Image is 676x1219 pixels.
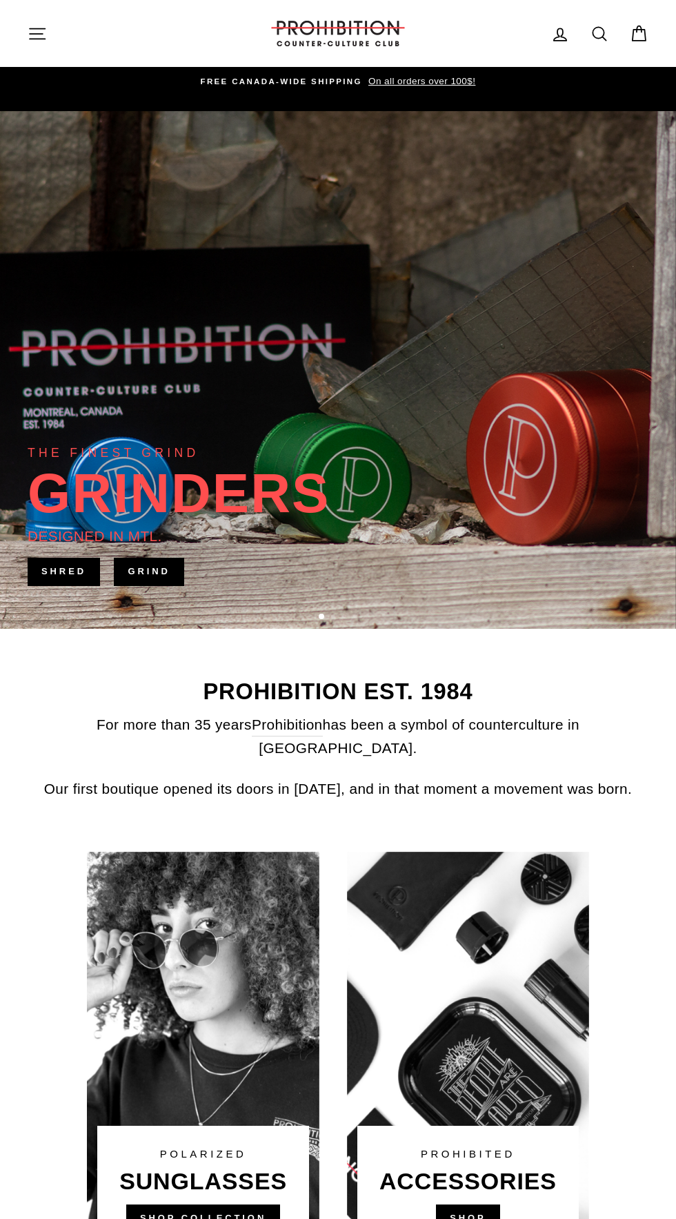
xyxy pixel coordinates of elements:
[28,443,199,462] div: THE FINEST GRIND
[28,681,648,703] h2: PROHIBITION EST. 1984
[319,614,326,621] button: 1
[252,713,323,737] a: Prohibition
[28,525,162,547] div: DESIGNED IN MTL.
[28,558,100,585] a: SHRED
[28,466,330,521] div: GRINDERS
[353,614,360,621] button: 4
[28,713,648,760] p: For more than 35 years has been a symbol of counterculture in [GEOGRAPHIC_DATA].
[331,614,338,621] button: 2
[342,614,349,621] button: 3
[31,74,645,89] a: FREE CANADA-WIDE SHIPPING On all orders over 100$!
[114,558,183,585] a: GRIND
[28,777,648,800] p: Our first boutique opened its doors in [DATE], and in that moment a movement was born.
[201,77,362,86] span: FREE CANADA-WIDE SHIPPING
[365,76,475,86] span: On all orders over 100$!
[269,21,407,46] img: PROHIBITION COUNTER-CULTURE CLUB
